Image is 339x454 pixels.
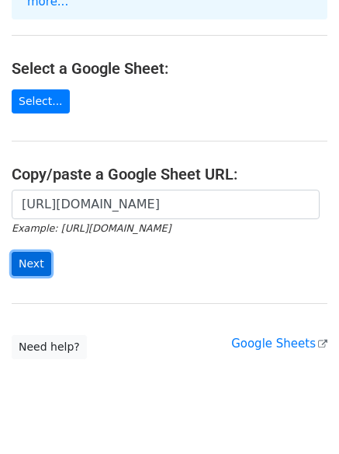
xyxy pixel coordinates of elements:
h4: Copy/paste a Google Sheet URL: [12,165,327,183]
h4: Select a Google Sheet: [12,59,327,78]
a: Select... [12,89,70,113]
input: Next [12,252,51,276]
input: Paste your Google Sheet URL here [12,190,320,219]
iframe: Chat Widget [261,379,339,454]
a: Need help? [12,335,87,359]
small: Example: [URL][DOMAIN_NAME] [12,222,171,234]
a: Google Sheets [231,337,327,351]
